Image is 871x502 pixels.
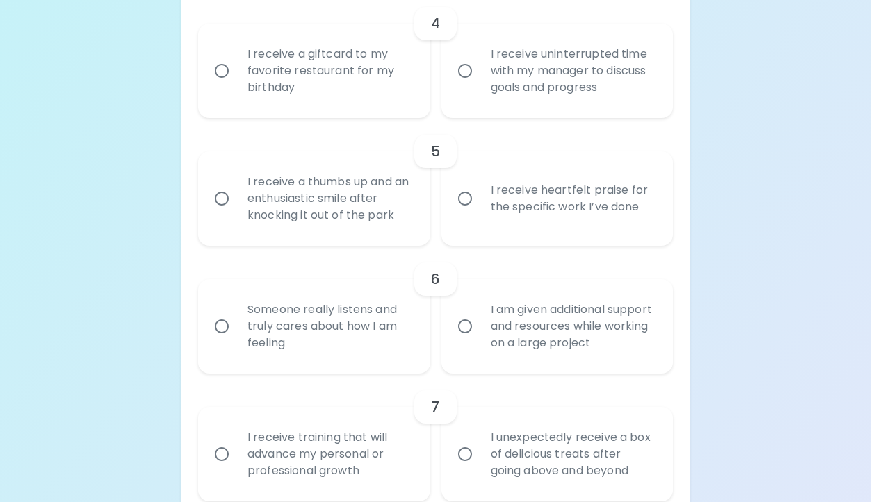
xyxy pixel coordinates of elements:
div: I receive heartfelt praise for the specific work I’ve done [480,165,665,232]
h6: 7 [431,396,439,418]
div: I receive a giftcard to my favorite restaurant for my birthday [236,29,422,112]
div: I receive uninterrupted time with my manager to discuss goals and progress [480,29,665,112]
div: I receive a thumbs up and an enthusiastic smile after knocking it out of the park [236,157,422,240]
h6: 6 [431,268,440,290]
div: I unexpectedly receive a box of delicious treats after going above and beyond [480,412,665,496]
div: I am given additional support and resources while working on a large project [480,285,665,368]
div: Someone really listens and truly cares about how I am feeling [236,285,422,368]
h6: 5 [431,140,440,162]
div: I receive training that will advance my personal or professional growth [236,412,422,496]
div: choice-group-check [198,118,673,246]
div: choice-group-check [198,374,673,501]
h6: 4 [431,12,440,35]
div: choice-group-check [198,246,673,374]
